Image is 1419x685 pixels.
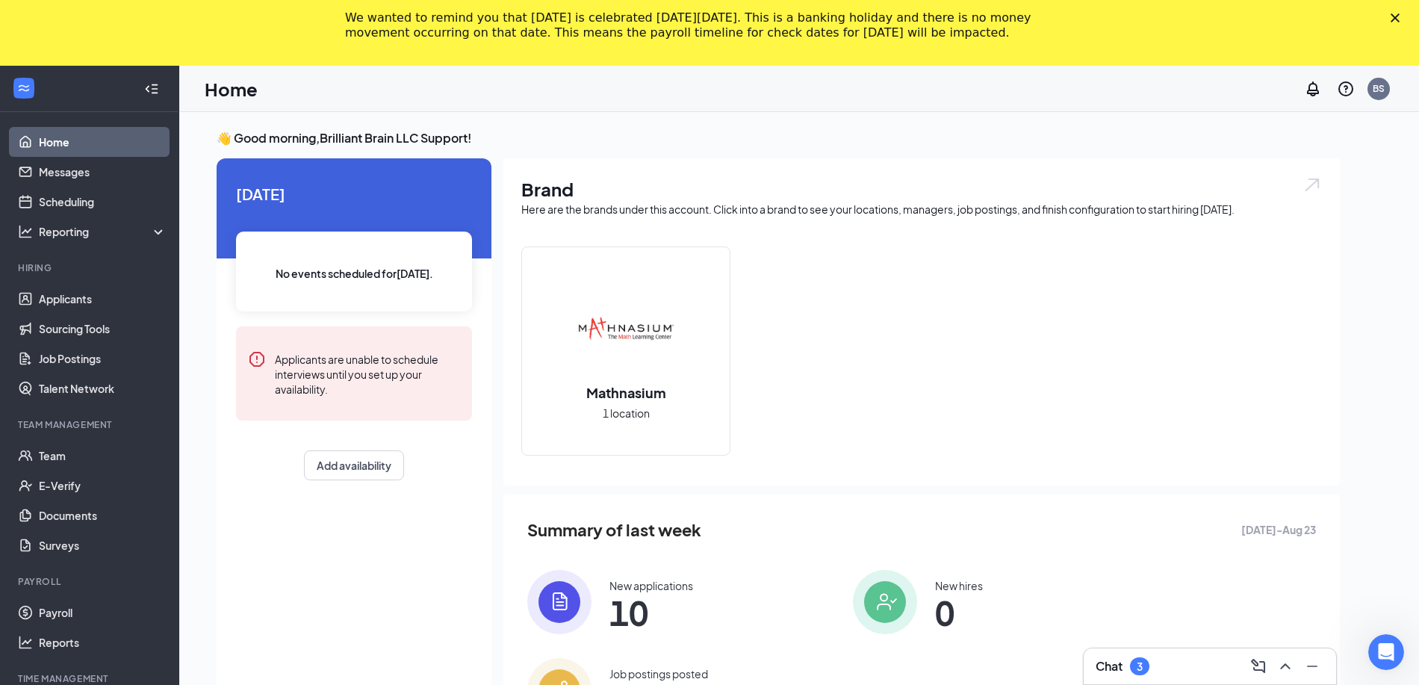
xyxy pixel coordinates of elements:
img: icon [853,570,917,634]
svg: ComposeMessage [1249,657,1267,675]
svg: Notifications [1304,80,1322,98]
a: Job Postings [39,344,167,374]
img: icon [527,570,591,634]
div: Applicants are unable to schedule interviews until you set up your availability. [275,350,460,397]
div: Hiring [18,261,164,274]
img: open.6027fd2a22e1237b5b06.svg [1302,176,1322,193]
div: We wanted to remind you that [DATE] is celebrated [DATE][DATE]. This is a banking holiday and the... [345,10,1050,40]
span: Summary of last week [527,517,701,543]
div: TIME MANAGEMENT [18,672,164,685]
iframe: Intercom live chat [1368,634,1404,670]
img: Mathnasium [578,282,674,377]
h3: Chat [1096,658,1123,675]
button: ComposeMessage [1246,654,1270,678]
div: Reporting [39,224,167,239]
button: Add availability [304,450,404,480]
a: Team [39,441,167,471]
span: [DATE] - Aug 23 [1241,521,1316,538]
h2: Mathnasium [571,383,681,402]
svg: Collapse [144,81,159,96]
span: 1 location [603,405,650,421]
svg: Error [248,350,266,368]
div: Job postings posted [609,666,708,681]
svg: Minimize [1303,657,1321,675]
a: Reports [39,627,167,657]
button: ChevronUp [1273,654,1297,678]
a: E-Verify [39,471,167,500]
svg: WorkstreamLogo [16,81,31,96]
div: 3 [1137,660,1143,673]
span: 0 [935,599,983,626]
div: BS [1373,82,1385,95]
a: Messages [39,157,167,187]
div: Payroll [18,575,164,588]
a: Payroll [39,598,167,627]
div: New hires [935,578,983,593]
span: [DATE] [236,182,472,205]
svg: ChevronUp [1276,657,1294,675]
div: Close [1391,13,1406,22]
a: Talent Network [39,374,167,403]
a: Surveys [39,530,167,560]
div: New applications [609,578,693,593]
svg: Analysis [18,224,33,239]
div: Team Management [18,418,164,431]
a: Documents [39,500,167,530]
div: Here are the brands under this account. Click into a brand to see your locations, managers, job p... [521,202,1322,217]
h1: Home [205,76,258,102]
a: Applicants [39,284,167,314]
a: Home [39,127,167,157]
h3: 👋 Good morning, Brilliant Brain LLC Support ! [217,130,1340,146]
a: Sourcing Tools [39,314,167,344]
button: Minimize [1300,654,1324,678]
h1: Brand [521,176,1322,202]
a: Scheduling [39,187,167,217]
svg: QuestionInfo [1337,80,1355,98]
span: 10 [609,599,693,626]
span: No events scheduled for [DATE] . [276,265,433,282]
